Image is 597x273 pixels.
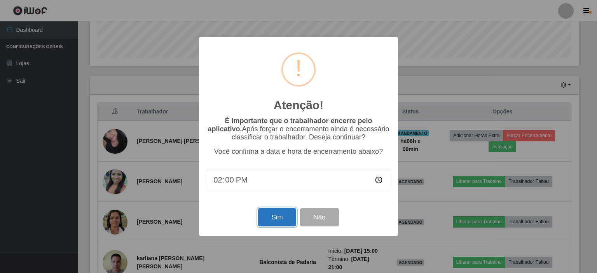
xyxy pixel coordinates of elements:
[300,208,339,226] button: Não
[208,117,372,133] b: É importante que o trabalhador encerre pelo aplicativo.
[258,208,296,226] button: Sim
[207,148,390,156] p: Você confirma a data e hora de encerramento abaixo?
[207,117,390,141] p: Após forçar o encerramento ainda é necessário classificar o trabalhador. Deseja continuar?
[274,98,323,112] h2: Atenção!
